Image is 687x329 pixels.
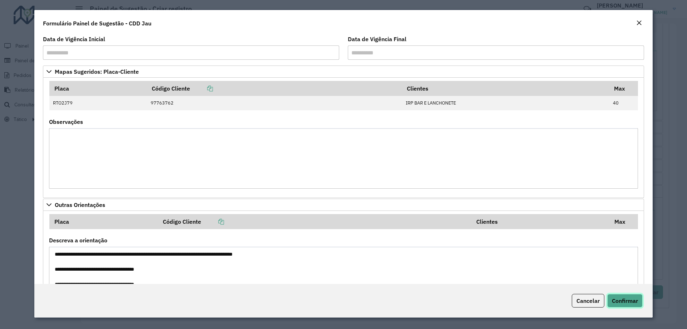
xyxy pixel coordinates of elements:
[576,297,600,304] span: Cancelar
[43,66,644,78] a: Mapas Sugeridos: Placa-Cliente
[49,96,147,110] td: RTO2J79
[607,294,643,308] button: Confirmar
[55,202,105,208] span: Outras Orientações
[636,20,642,26] em: Fechar
[49,236,107,245] label: Descreva a orientação
[49,214,158,229] th: Placa
[147,96,402,110] td: 97763762
[609,96,638,110] td: 40
[471,214,609,229] th: Clientes
[43,35,105,43] label: Data de Vigência Inicial
[609,81,638,96] th: Max
[49,117,83,126] label: Observações
[572,294,604,308] button: Cancelar
[43,199,644,211] a: Outras Orientações
[201,218,224,225] a: Copiar
[147,81,402,96] th: Código Cliente
[43,19,151,28] h4: Formulário Painel de Sugestão - CDD Jau
[158,214,472,229] th: Código Cliente
[402,81,609,96] th: Clientes
[190,85,213,92] a: Copiar
[348,35,406,43] label: Data de Vigência Final
[402,96,609,110] td: IRP BAR E LANCHONETE
[612,297,638,304] span: Confirmar
[55,69,139,74] span: Mapas Sugeridos: Placa-Cliente
[43,211,644,317] div: Outras Orientações
[609,214,638,229] th: Max
[49,81,147,96] th: Placa
[43,78,644,198] div: Mapas Sugeridos: Placa-Cliente
[634,19,644,28] button: Close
